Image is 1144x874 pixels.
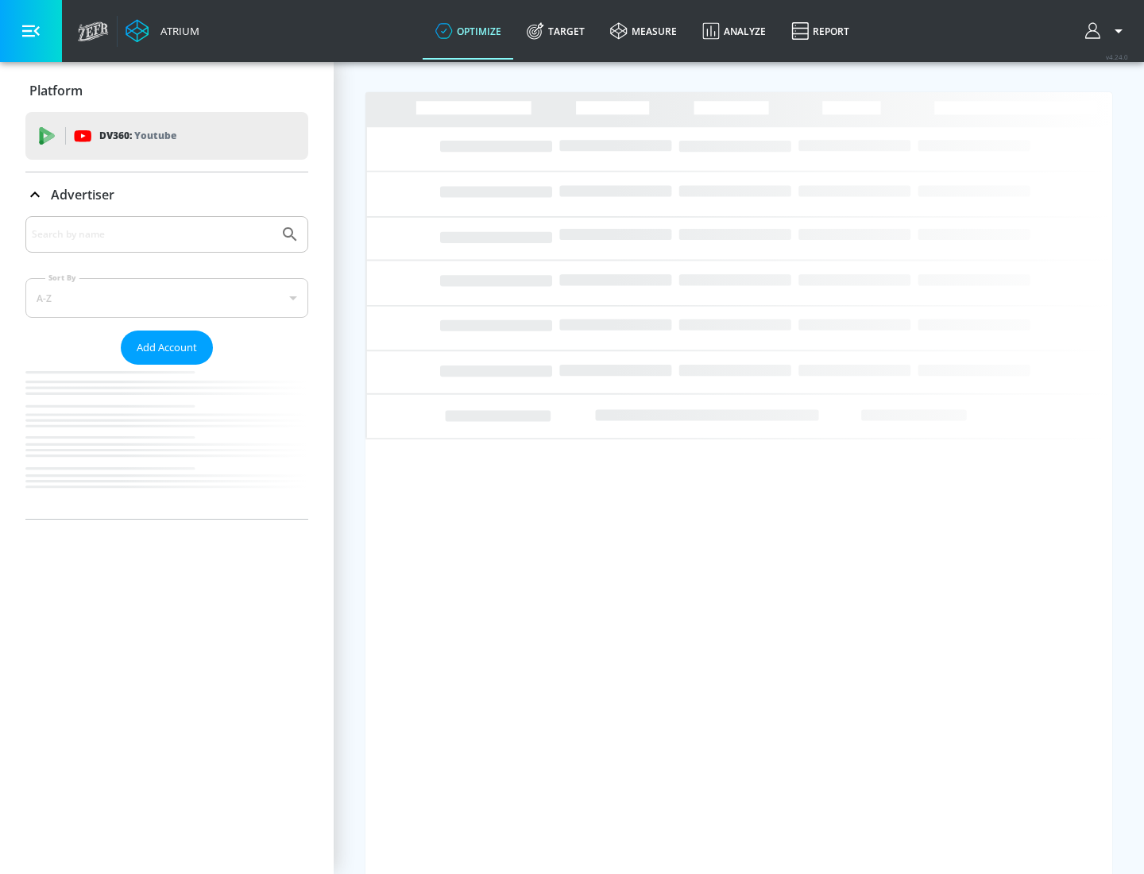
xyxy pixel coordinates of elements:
[514,2,597,60] a: Target
[1106,52,1128,61] span: v 4.24.0
[25,68,308,113] div: Platform
[25,216,308,519] div: Advertiser
[45,273,79,283] label: Sort By
[29,82,83,99] p: Platform
[154,24,199,38] div: Atrium
[25,278,308,318] div: A-Z
[137,338,197,357] span: Add Account
[134,127,176,144] p: Youtube
[126,19,199,43] a: Atrium
[51,186,114,203] p: Advertiser
[25,172,308,217] div: Advertiser
[690,2,779,60] a: Analyze
[25,112,308,160] div: DV360: Youtube
[32,224,272,245] input: Search by name
[597,2,690,60] a: measure
[423,2,514,60] a: optimize
[25,365,308,519] nav: list of Advertiser
[121,331,213,365] button: Add Account
[779,2,862,60] a: Report
[99,127,176,145] p: DV360:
